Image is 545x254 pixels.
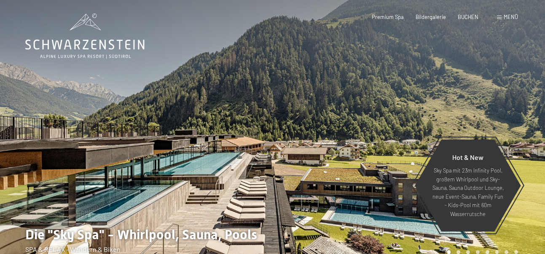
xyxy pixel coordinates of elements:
[372,14,404,20] a: Premium Spa
[456,250,460,254] div: Carousel Page 2
[514,250,518,254] div: Carousel Page 8
[416,14,446,20] a: Bildergalerie
[458,14,478,20] a: BUCHEN
[447,250,451,254] div: Carousel Page 1 (Current Slide)
[505,250,508,254] div: Carousel Page 7
[444,250,518,254] div: Carousel Pagination
[486,250,489,254] div: Carousel Page 5
[414,139,521,232] a: Hot & New Sky Spa mit 23m Infinity Pool, großem Whirlpool und Sky-Sauna, Sauna Outdoor Lounge, ne...
[452,153,483,161] span: Hot & New
[466,250,470,254] div: Carousel Page 3
[476,250,480,254] div: Carousel Page 4
[495,250,499,254] div: Carousel Page 6
[504,14,518,20] span: Menü
[431,166,505,218] p: Sky Spa mit 23m Infinity Pool, großem Whirlpool und Sky-Sauna, Sauna Outdoor Lounge, neue Event-S...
